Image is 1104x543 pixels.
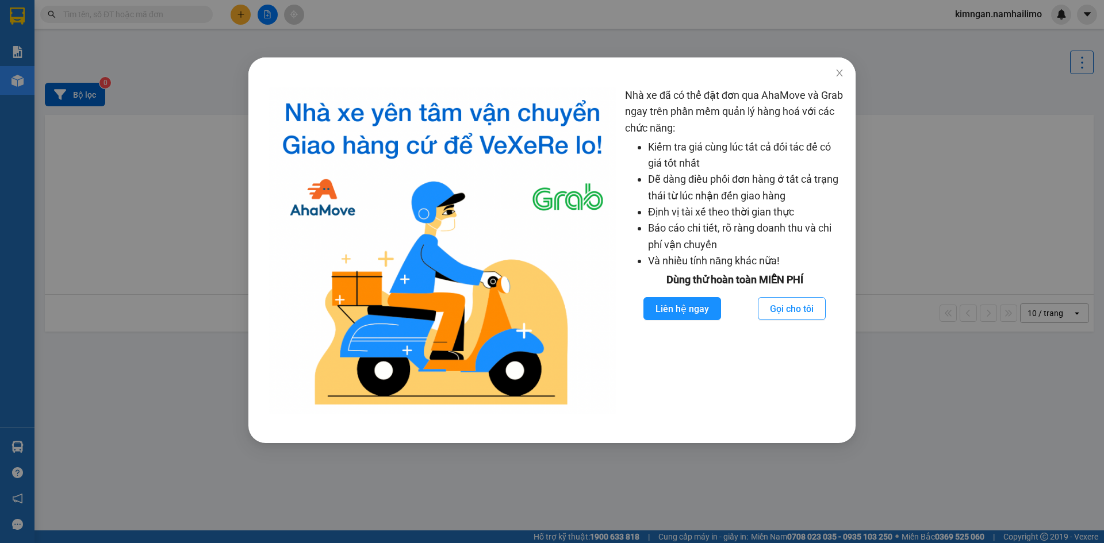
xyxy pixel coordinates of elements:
[648,139,844,172] li: Kiểm tra giá cùng lúc tất cả đối tác để có giá tốt nhất
[648,220,844,253] li: Báo cáo chi tiết, rõ ràng doanh thu và chi phí vận chuyển
[648,253,844,269] li: Và nhiều tính năng khác nữa!
[823,57,856,90] button: Close
[269,87,616,414] img: logo
[643,297,721,320] button: Liên hệ ngay
[648,204,844,220] li: Định vị tài xế theo thời gian thực
[770,302,814,316] span: Gọi cho tôi
[655,302,709,316] span: Liên hệ ngay
[625,272,844,288] div: Dùng thử hoàn toàn MIỄN PHÍ
[835,68,844,78] span: close
[758,297,826,320] button: Gọi cho tôi
[648,171,844,204] li: Dễ dàng điều phối đơn hàng ở tất cả trạng thái từ lúc nhận đến giao hàng
[625,87,844,414] div: Nhà xe đã có thể đặt đơn qua AhaMove và Grab ngay trên phần mềm quản lý hàng hoá với các chức năng:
